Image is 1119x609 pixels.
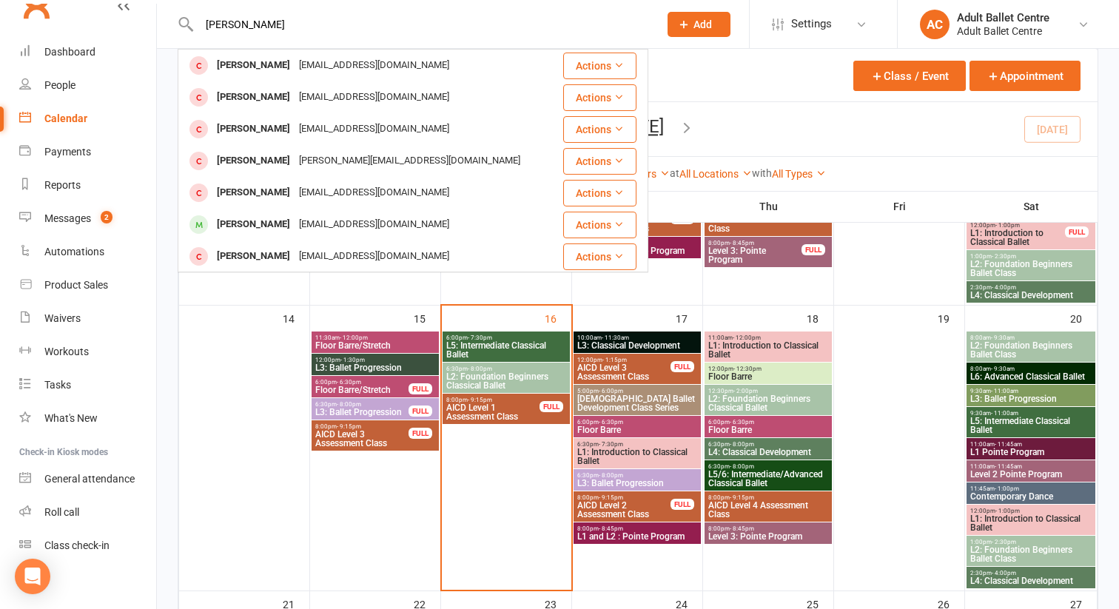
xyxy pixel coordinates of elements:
a: What's New [19,402,156,435]
span: 6:30pm [577,441,698,448]
span: 11:00am [708,334,829,341]
div: Product Sales [44,279,108,291]
span: 8:00pm [708,494,829,501]
span: 1:00pm [970,253,1092,260]
span: 11:00am [970,441,1092,448]
div: [PERSON_NAME] [212,182,295,203]
div: Tasks [44,379,71,391]
span: - 1:30pm [340,357,365,363]
span: 6:30pm [315,401,409,408]
div: [EMAIL_ADDRESS][DOMAIN_NAME] [295,182,454,203]
span: 6:30pm [708,463,829,470]
span: - 9:15pm [599,494,623,501]
span: 2:30pm [970,284,1092,291]
span: L1: Introduction to Classical Ballet [577,448,698,465]
a: Automations [19,235,156,269]
span: L1: Introduction to Classical Ballet [970,514,1092,532]
span: L3: Ballet Progression [577,479,698,488]
span: AICD Level 2 Assessment Class [577,501,671,519]
a: All Locations [679,168,752,180]
div: Adult Ballet Centre [957,24,1049,38]
span: 6:00pm [708,419,829,425]
span: L1 Pointe Program [970,448,1092,457]
div: [EMAIL_ADDRESS][DOMAIN_NAME] [295,118,454,140]
span: Floor Barre/Stretch [315,386,409,394]
span: Floor Barre/Stretch [315,341,436,350]
span: Floor Barre [577,425,698,434]
span: 11:30am [315,334,436,341]
span: 8:00pm [446,397,540,403]
div: [EMAIL_ADDRESS][DOMAIN_NAME] [295,246,454,267]
button: Actions [563,53,636,79]
span: 6:30pm [446,366,567,372]
div: People [44,79,75,91]
span: 11:45am [970,485,1092,492]
span: - 6:30pm [599,419,623,425]
div: 20 [1070,306,1097,330]
div: Automations [44,246,104,258]
button: Actions [563,243,636,270]
div: Payments [44,146,91,158]
div: [EMAIL_ADDRESS][DOMAIN_NAME] [295,55,454,76]
span: L2: Foundation Beginners Ballet Class [970,545,1092,563]
div: [PERSON_NAME] [212,118,295,140]
span: 6:30pm [577,472,698,479]
div: [EMAIL_ADDRESS][DOMAIN_NAME] [295,87,454,108]
a: Tasks [19,369,156,402]
span: 8:00pm [577,494,671,501]
span: AICD Level 3 Assessment Class [315,430,409,448]
div: FULL [409,383,432,394]
a: Roll call [19,496,156,529]
span: - 12:30pm [733,366,762,372]
th: Thu [703,191,834,222]
span: - 11:45am [995,463,1022,470]
span: 12:00pm [577,357,671,363]
span: Floor Barre [708,372,829,381]
div: What's New [44,412,98,424]
span: 6:00pm [577,419,698,425]
span: 10:00am [577,334,698,341]
span: 12:00pm [970,222,1066,229]
a: Workouts [19,335,156,369]
button: Actions [563,116,636,143]
div: Waivers [44,312,81,324]
span: AICD Level 4 Assessment Class [708,501,829,519]
span: - 8:00pm [730,463,754,470]
div: Workouts [44,346,89,357]
span: 9:30am [970,388,1092,394]
div: Class check-in [44,539,110,551]
span: L3: Ballet Progression [315,408,409,417]
span: - 6:00pm [599,388,623,394]
span: 11:00am [970,463,1092,470]
span: AICD Level 4 Assessment Class [708,215,829,233]
span: L1 and L2 : Pointe Program [577,532,698,541]
span: 8:00pm [708,240,802,246]
span: - 11:30am [602,334,629,341]
span: - 8:45pm [730,240,754,246]
span: AICD Level 1 Assessment Class [446,403,540,421]
span: - 4:00pm [992,284,1016,291]
span: - 1:00pm [995,222,1020,229]
span: - 7:30pm [468,334,492,341]
span: L4: Classical Development [708,448,829,457]
div: FULL [671,361,694,372]
strong: at [670,167,679,179]
span: 6:00pm [446,334,567,341]
a: All Types [772,168,826,180]
div: FULL [1065,226,1089,238]
div: Reports [44,179,81,191]
div: [PERSON_NAME] [212,150,295,172]
a: Reports [19,169,156,202]
div: 18 [807,306,833,330]
span: - 9:15pm [730,494,754,501]
button: Actions [563,212,636,238]
div: [EMAIL_ADDRESS][DOMAIN_NAME] [295,214,454,235]
span: L5/6: Intermediate/Advanced Classical Ballet [708,470,829,488]
span: - 12:00pm [733,334,761,341]
span: 1:00pm [970,539,1092,545]
span: 12:30pm [708,388,829,394]
button: Appointment [970,61,1081,91]
span: - 4:00pm [992,570,1016,576]
span: - 2:30pm [992,539,1016,545]
div: 15 [414,306,440,330]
